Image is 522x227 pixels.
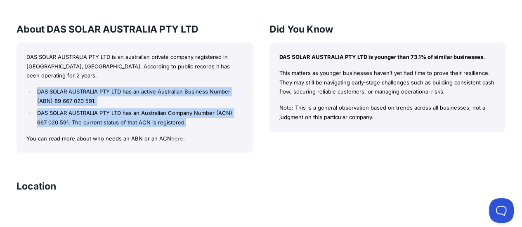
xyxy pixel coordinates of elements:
[171,135,183,142] a: here
[279,103,496,122] p: Note: This is a general observation based on trends across all businesses, not a judgment on this...
[35,87,243,106] li: DAS SOLAR AUSTRALIA PTY LTD has an active Australian Business Number (ABN) 89 667 020 591.
[17,180,56,193] h3: Location
[279,52,496,62] p: DAS SOLAR AUSTRALIA PTY LTD is younger than 73.1% of similar businesses.
[26,134,243,143] p: You can read more about who needs an ABN or an ACN .
[35,108,243,127] li: DAS SOLAR AUSTRALIA PTY LTD has an Australian Company Number (ACN) 667 020 591. The current statu...
[26,52,243,80] p: DAS SOLAR AUSTRALIA PTY LTD is an australian private company registered in [GEOGRAPHIC_DATA], [GE...
[269,23,506,36] h3: Did You Know
[489,198,514,223] iframe: Toggle Customer Support
[279,68,496,96] p: This matters as younger businesses haven’t yet had time to prove their resilience. They may still...
[17,23,253,36] h3: About DAS SOLAR AUSTRALIA PTY LTD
